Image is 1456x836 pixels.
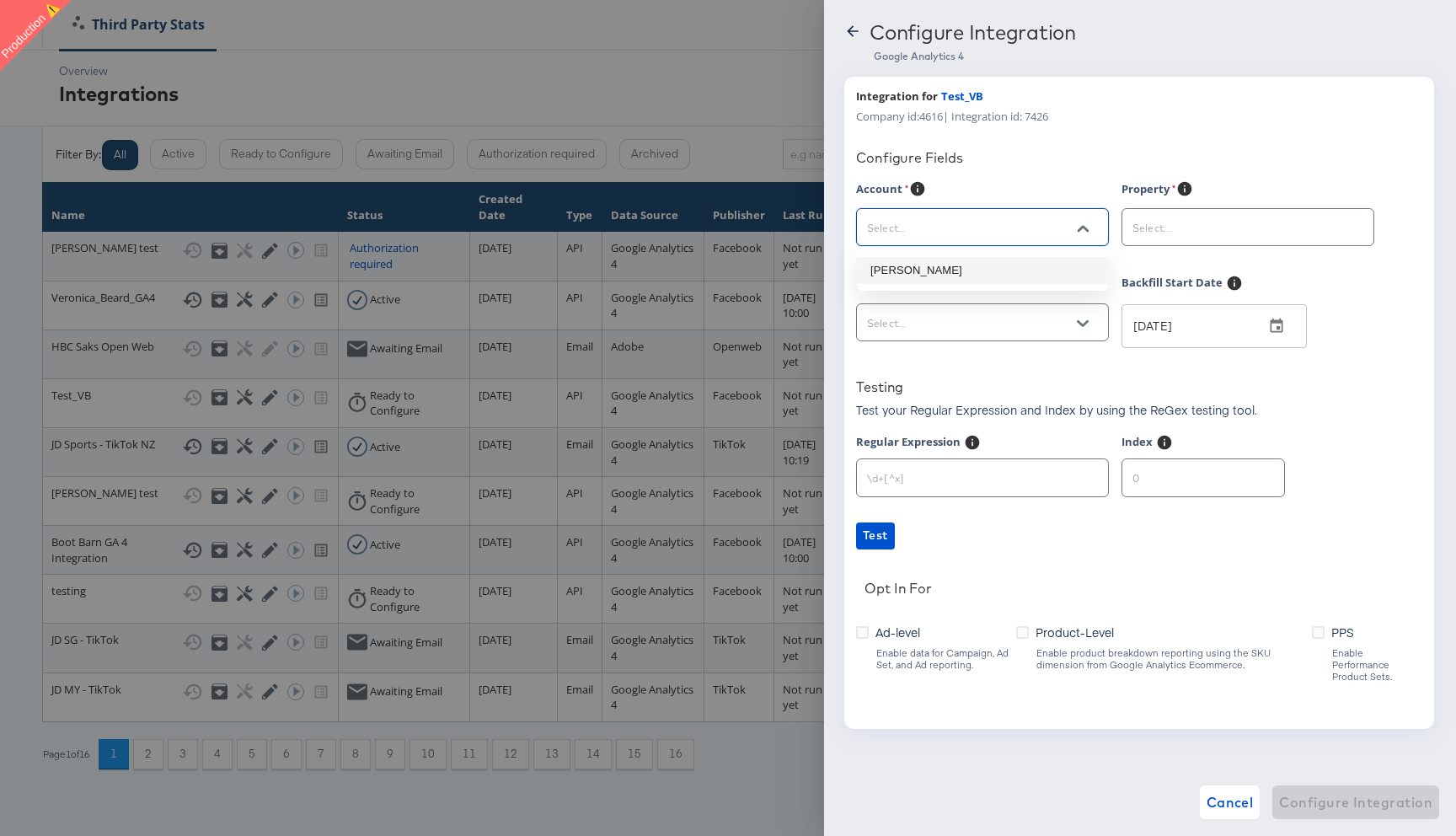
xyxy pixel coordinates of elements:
[857,453,1108,489] input: \d+[^x]
[1331,624,1354,640] span: PPS
[1036,624,1114,640] span: Product-Level
[856,149,1422,166] div: Configure Fields
[856,180,909,201] label: Account
[1070,311,1095,336] button: Open
[1070,216,1095,241] button: Close
[863,525,888,546] span: Test
[1200,785,1261,819] button: Cancel
[856,522,895,549] button: Test
[875,624,920,640] span: Ad-level
[1207,790,1254,814] span: Cancel
[1121,434,1153,455] label: Index
[941,88,983,104] span: Test_VB
[864,313,1075,333] input: Select...
[874,50,1436,63] div: Google Analytics 4
[864,580,932,597] div: Opt In For
[1122,453,1284,489] input: 0
[875,647,1016,671] div: Enable data for Campaign, Ad Set, and Ad reporting.
[856,378,903,395] div: Testing
[857,257,1108,284] li: [PERSON_NAME]
[856,88,938,104] span: Integration for
[856,522,1422,549] a: Test
[864,218,1075,238] input: Select...
[1121,180,1176,201] label: Property
[870,20,1076,44] div: Configure Integration
[856,401,1257,418] p: Test your Regular Expression and Index by using the ReGex testing tool.
[1331,647,1422,683] div: Enable Performance Product Sets.
[1121,275,1223,306] label: Backfill Start Date
[856,109,1048,125] span: Company id: 4616 | Integration id: 7426
[856,434,961,455] label: Regular Expression
[1129,218,1341,238] input: Select...
[1036,647,1312,671] div: Enable product breakdown reporting using the SKU dimension from Google Analytics Ecommerce.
